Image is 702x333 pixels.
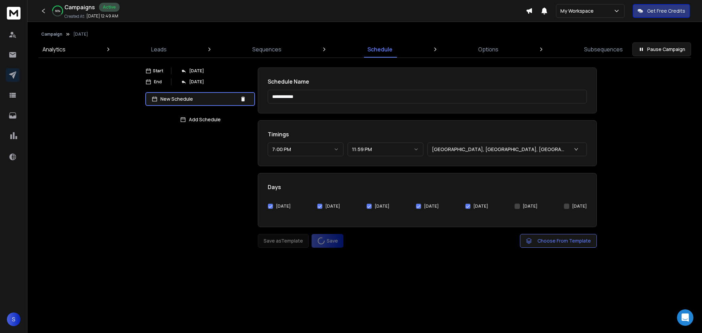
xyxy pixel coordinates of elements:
a: Leads [147,41,171,58]
p: Subsequences [584,45,623,53]
div: Active [99,3,120,12]
label: [DATE] [424,203,439,209]
p: New Schedule [160,96,237,102]
p: [DATE] [189,68,204,74]
span: Choose From Template [537,237,591,244]
a: Options [474,41,503,58]
p: Analytics [43,45,65,53]
label: [DATE] [523,203,537,209]
p: 60 % [55,9,60,13]
button: S [7,312,21,326]
h1: Timings [268,130,587,138]
button: Campaign [41,32,62,37]
p: End [154,79,162,85]
h1: Schedule Name [268,77,587,86]
div: Open Intercom Messenger [677,309,693,326]
p: [DATE] [189,79,204,85]
a: Sequences [248,41,286,58]
p: [DATE] 12:49 AM [86,13,118,19]
p: [GEOGRAPHIC_DATA], [GEOGRAPHIC_DATA], [GEOGRAPHIC_DATA], [GEOGRAPHIC_DATA] (UTC+5:30) [432,146,568,153]
button: Get Free Credits [633,4,690,18]
label: [DATE] [325,203,340,209]
label: [DATE] [276,203,291,209]
label: [DATE] [473,203,488,209]
p: Get Free Credits [647,8,685,14]
p: Created At: [64,14,85,19]
label: [DATE] [375,203,389,209]
a: Subsequences [580,41,627,58]
button: 7:00 PM [268,143,343,156]
h1: Days [268,183,587,191]
button: Pause Campaign [632,42,691,56]
p: Leads [151,45,167,53]
button: Add Schedule [145,113,255,126]
p: Sequences [252,45,281,53]
p: Schedule [367,45,392,53]
label: [DATE] [572,203,587,209]
p: My Workspace [560,8,596,14]
a: Schedule [363,41,397,58]
h1: Campaigns [64,3,95,11]
p: Start [153,68,163,74]
p: Options [478,45,498,53]
button: Choose From Template [520,234,597,248]
button: 11:59 PM [348,143,423,156]
a: Analytics [38,41,70,58]
p: [DATE] [73,32,88,37]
